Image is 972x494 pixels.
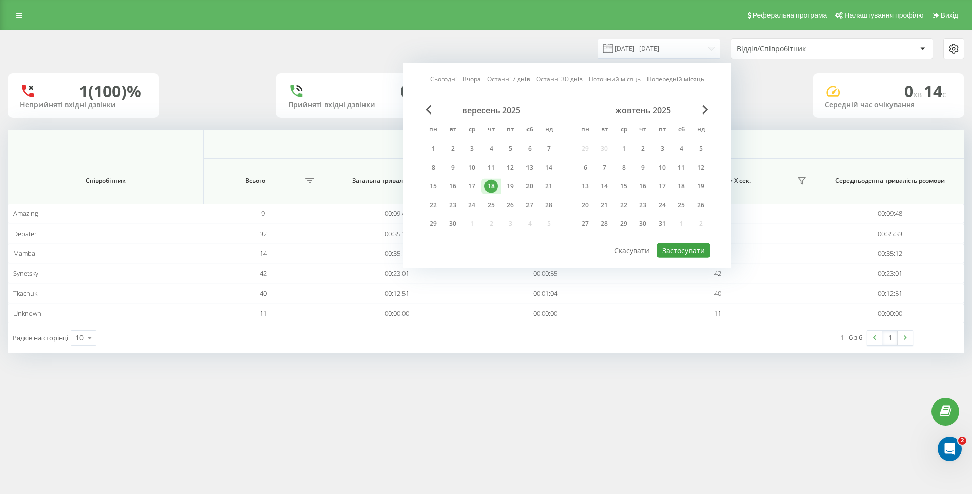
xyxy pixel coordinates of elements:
span: Середньоденна тривалість розмови [828,177,952,185]
a: Попередній місяць [647,74,704,84]
span: Amazing [13,209,38,218]
button: Скасувати [609,243,655,258]
div: 11 [675,161,688,174]
span: Всі дзвінки [246,140,921,148]
div: нд 19 жовт 2025 р. [691,179,710,194]
span: Synetskyi [13,269,40,278]
div: ср 17 вер 2025 р. [462,179,481,194]
abbr: понеділок [578,123,593,138]
div: 20 [579,199,592,212]
div: Відділ/Співробітник [737,45,858,53]
div: сб 18 жовт 2025 р. [672,179,691,194]
span: Рядків на сторінці [13,333,68,343]
div: сб 11 жовт 2025 р. [672,160,691,175]
span: Всього [209,177,302,185]
div: чт 30 жовт 2025 р. [633,216,653,232]
span: Debater [13,229,37,238]
div: чт 23 жовт 2025 р. [633,198,653,213]
div: 10 [465,161,478,174]
div: ср 10 вер 2025 р. [462,160,481,175]
div: 19 [504,180,517,193]
div: 8 [427,161,440,174]
div: нд 12 жовт 2025 р. [691,160,710,175]
abbr: субота [674,123,689,138]
div: 31 [656,217,669,231]
div: 27 [523,199,536,212]
td: 00:35:12 [816,244,965,263]
a: Останні 7 днів [487,74,530,84]
td: 00:00:00 [322,303,471,323]
div: ср 1 жовт 2025 р. [614,141,633,157]
div: 18 [484,180,498,193]
div: пн 22 вер 2025 р. [424,198,443,213]
abbr: четвер [483,123,499,138]
div: 10 [75,333,84,343]
div: 1 [427,142,440,156]
div: 23 [446,199,459,212]
div: 17 [465,180,478,193]
div: 14 [542,161,555,174]
div: пт 10 жовт 2025 р. [653,160,672,175]
div: сб 4 жовт 2025 р. [672,141,691,157]
div: 5 [694,142,707,156]
div: ср 3 вер 2025 р. [462,141,481,157]
div: 7 [542,142,555,156]
div: чт 11 вер 2025 р. [481,160,501,175]
div: пт 19 вер 2025 р. [501,179,520,194]
div: 1 - 6 з 6 [840,332,862,343]
div: 20 [523,180,536,193]
div: Неприйняті вхідні дзвінки [20,101,147,109]
span: 40 [714,289,721,298]
div: 15 [617,180,630,193]
abbr: понеділок [426,123,441,138]
abbr: вівторок [597,123,612,138]
div: 13 [523,161,536,174]
abbr: вівторок [445,123,460,138]
span: 11 [260,309,267,318]
div: 30 [446,217,459,231]
span: 11 [714,309,721,318]
div: пт 3 жовт 2025 р. [653,141,672,157]
td: 00:12:51 [322,283,471,303]
div: 5 [504,142,517,156]
div: вересень 2025 [424,105,558,116]
div: вт 14 жовт 2025 р. [595,179,614,194]
abbr: п’ятниця [503,123,518,138]
abbr: середа [616,123,631,138]
div: ср 22 жовт 2025 р. [614,198,633,213]
div: 15 [427,180,440,193]
div: пт 26 вер 2025 р. [501,198,520,213]
td: 00:12:51 [816,283,965,303]
div: 2 [636,142,650,156]
div: 21 [598,199,611,212]
div: пт 17 жовт 2025 р. [653,179,672,194]
a: Сьогодні [430,74,457,84]
div: пн 1 вер 2025 р. [424,141,443,157]
span: 14 [260,249,267,258]
span: Реферальна програма [753,11,827,19]
div: сб 27 вер 2025 р. [520,198,539,213]
div: 29 [617,217,630,231]
div: пн 13 жовт 2025 р. [576,179,595,194]
a: Вчора [463,74,481,84]
span: 42 [714,269,721,278]
div: 2 [446,142,459,156]
iframe: Intercom live chat [938,437,962,461]
div: вт 9 вер 2025 р. [443,160,462,175]
span: 14 [924,80,946,102]
span: Співробітник [22,177,189,185]
div: 10 [656,161,669,174]
span: 32 [260,229,267,238]
div: 13 [579,180,592,193]
div: пн 29 вер 2025 р. [424,216,443,232]
div: пт 5 вер 2025 р. [501,141,520,157]
div: 1 [617,142,630,156]
div: 16 [636,180,650,193]
div: 14 [598,180,611,193]
span: Tkachuk [13,289,37,298]
td: 00:23:01 [816,263,965,283]
abbr: неділя [693,123,708,138]
a: 1 [882,331,898,345]
div: 12 [504,161,517,174]
div: Прийняті вхідні дзвінки [288,101,416,109]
